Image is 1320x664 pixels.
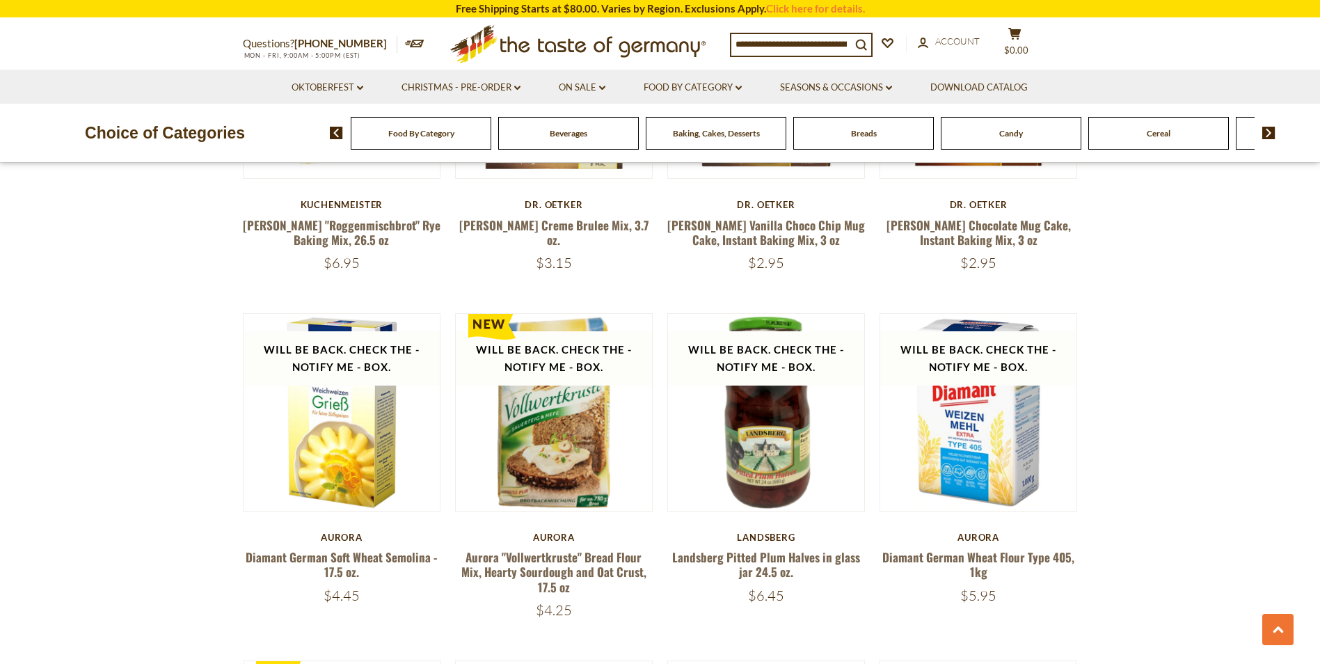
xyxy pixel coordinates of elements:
[880,314,1077,511] img: Diamant German Wheat Flour Type 405, 1kg
[244,314,440,511] img: Diamant German Soft Wheat Semolina - 17.5 oz.
[672,548,860,580] a: Landsberg Pitted Plum Halves in glass jar 24.5 oz.
[243,532,441,543] div: Aurora
[667,216,865,248] a: [PERSON_NAME] Vanilla Choco Chip Mug Cake, Instant Baking Mix, 3 oz
[1004,45,1028,56] span: $0.00
[455,532,653,543] div: Aurora
[292,80,363,95] a: Oktoberfest
[644,80,742,95] a: Food By Category
[559,80,605,95] a: On Sale
[930,80,1028,95] a: Download Catalog
[401,80,520,95] a: Christmas - PRE-ORDER
[459,216,649,248] a: [PERSON_NAME] Creme Brulee Mix, 3.7 oz.
[918,34,980,49] a: Account
[550,128,587,139] a: Beverages
[780,80,892,95] a: Seasons & Occasions
[880,199,1078,210] div: Dr. Oetker
[999,128,1023,139] a: Candy
[324,587,360,604] span: $4.45
[667,532,866,543] div: Landsberg
[243,199,441,210] div: Kuchenmeister
[243,35,397,53] p: Questions?
[536,601,572,619] span: $4.25
[882,548,1074,580] a: Diamant German Wheat Flour Type 405, 1kg
[455,199,653,210] div: Dr. Oetker
[1147,128,1170,139] a: Cereal
[456,314,653,511] img: Aurora "Vollwertkruste" Bread Flour Mix, Hearty Sourdough and Oat Crust, 17.5 oz
[748,254,784,271] span: $2.95
[748,587,784,604] span: $6.45
[994,27,1036,62] button: $0.00
[886,216,1071,248] a: [PERSON_NAME] Chocolate Mug Cake, Instant Baking Mix, 3 oz
[880,532,1078,543] div: Aurora
[766,2,865,15] a: Click here for details.
[668,314,865,511] img: Landsberg Pitted Plum Halves in glass jar 24.5 oz.
[243,216,440,248] a: [PERSON_NAME] "Roggenmischbrot" Rye Baking Mix, 26.5 oz
[960,587,996,604] span: $5.95
[935,35,980,47] span: Account
[1262,127,1275,139] img: next arrow
[461,548,646,596] a: Aurora "Vollwertkruste" Bread Flour Mix, Hearty Sourdough and Oat Crust, 17.5 oz
[330,127,343,139] img: previous arrow
[960,254,996,271] span: $2.95
[294,37,387,49] a: [PHONE_NUMBER]
[851,128,877,139] a: Breads
[673,128,760,139] a: Baking, Cakes, Desserts
[246,548,438,580] a: Diamant German Soft Wheat Semolina - 17.5 oz.
[667,199,866,210] div: Dr. Oetker
[536,254,572,271] span: $3.15
[324,254,360,271] span: $6.95
[388,128,454,139] a: Food By Category
[243,52,361,59] span: MON - FRI, 9:00AM - 5:00PM (EST)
